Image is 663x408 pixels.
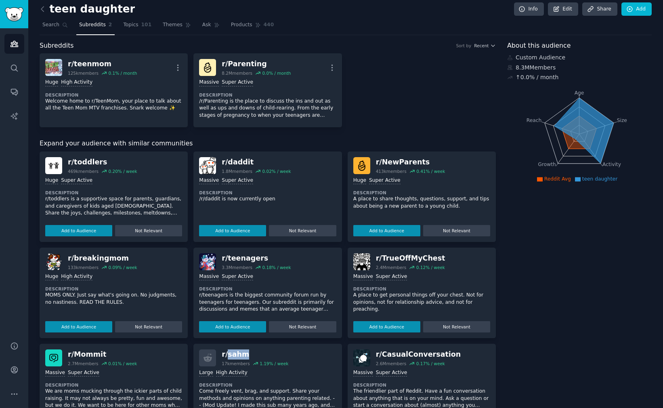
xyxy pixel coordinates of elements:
[353,196,490,210] p: A place to share thoughts, questions, support, and tips about being a new parent to a young child.
[353,273,373,281] div: Massive
[45,177,58,185] div: Huge
[199,253,216,270] img: teenagers
[617,117,627,123] tspan: Size
[79,21,106,29] span: Subreddits
[40,3,135,16] h2: teen daughter
[353,369,373,377] div: Massive
[222,79,253,86] div: Super Active
[416,265,445,270] div: 0.12 % / week
[40,41,74,51] span: Subreddits
[45,59,62,76] img: teenmom
[199,321,266,332] button: Add to Audience
[423,321,490,332] button: Not Relevant
[68,70,99,76] div: 125k members
[376,265,407,270] div: 2.4M members
[262,265,291,270] div: 0.18 % / week
[507,53,652,62] div: Custom Audience
[353,177,366,185] div: Huge
[575,90,584,96] tspan: Age
[222,59,291,69] div: r/ Parenting
[199,369,213,377] div: Large
[45,190,182,196] dt: Description
[231,21,252,29] span: Products
[108,361,137,366] div: 0.01 % / week
[216,369,248,377] div: High Activity
[353,190,490,196] dt: Description
[68,59,137,69] div: r/ teenmom
[353,292,490,313] p: A place to get personal things off your chest. Not for opinions, not for relationship advice, and...
[199,59,216,76] img: Parenting
[199,286,336,292] dt: Description
[376,157,445,167] div: r/ NewParents
[222,273,253,281] div: Super Active
[376,361,407,366] div: 2.6M members
[5,7,23,21] img: GummySearch logo
[376,273,407,281] div: Super Active
[222,265,252,270] div: 3.3M members
[108,70,137,76] div: 0.1 % / month
[222,361,250,366] div: 17k members
[582,176,618,182] span: teen daughter
[199,79,219,86] div: Massive
[262,70,291,76] div: 0.0 % / month
[507,63,652,72] div: 8.3M Members
[193,53,342,127] a: Parentingr/Parenting8.2Mmembers0.0% / monthMassiveSuper ActiveDescription/r/Parenting is the plac...
[199,98,336,119] p: /r/Parenting is the place to discuss the ins and out as well as ups and downs of child-rearing. F...
[45,79,58,86] div: Huge
[199,19,222,35] a: Ask
[45,321,112,332] button: Add to Audience
[602,162,621,167] tspan: Activity
[369,177,401,185] div: Super Active
[376,168,407,174] div: 413k members
[353,286,490,292] dt: Description
[199,196,336,203] p: /r/daddit is now currently open
[45,286,182,292] dt: Description
[68,369,99,377] div: Super Active
[202,21,211,29] span: Ask
[40,53,188,127] a: teenmomr/teenmom125kmembers0.1% / monthHugeHigh ActivityDescriptionWelcome home to r/TeenMom, you...
[108,168,137,174] div: 0.20 % / week
[68,349,137,360] div: r/ Mommit
[68,361,99,366] div: 2.7M members
[222,253,291,263] div: r/ teenagers
[40,139,193,149] span: Expand your audience with similar communities
[199,190,336,196] dt: Description
[68,265,99,270] div: 133k members
[45,292,182,306] p: MOMS ONLY. Just say what's going on. No judgments, no nastiness. READ THE RULES.
[222,157,291,167] div: r/ daddit
[45,98,182,112] p: Welcome home to r/TeenMom, your place to talk about all the Teen Mom MTV franchises. Snark welcom...
[507,41,571,51] span: About this audience
[199,157,216,174] img: daddit
[199,225,266,236] button: Add to Audience
[376,349,461,360] div: r/ CasualConversation
[527,117,542,123] tspan: Reach
[222,70,252,76] div: 8.2M members
[199,292,336,313] p: r/teenagers is the biggest community forum run by teenagers for teenagers. Our subreddit is prima...
[353,382,490,388] dt: Description
[353,225,420,236] button: Add to Audience
[199,177,219,185] div: Massive
[61,79,92,86] div: High Activity
[68,157,137,167] div: r/ toddlers
[222,349,288,360] div: r/ sahm
[264,21,274,29] span: 440
[538,162,556,167] tspan: Growth
[199,273,219,281] div: Massive
[68,168,99,174] div: 469k members
[108,265,137,270] div: 0.09 % / week
[353,253,370,270] img: TrueOffMyChest
[45,253,62,270] img: breakingmom
[61,273,92,281] div: High Activity
[353,321,420,332] button: Add to Audience
[416,361,445,366] div: 0.17 % / week
[45,157,62,174] img: toddlers
[61,177,92,185] div: Super Active
[45,225,112,236] button: Add to Audience
[45,369,65,377] div: Massive
[76,19,115,35] a: Subreddits2
[269,321,336,332] button: Not Relevant
[621,2,652,16] a: Add
[199,92,336,98] dt: Description
[222,168,252,174] div: 1.8M members
[45,273,58,281] div: Huge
